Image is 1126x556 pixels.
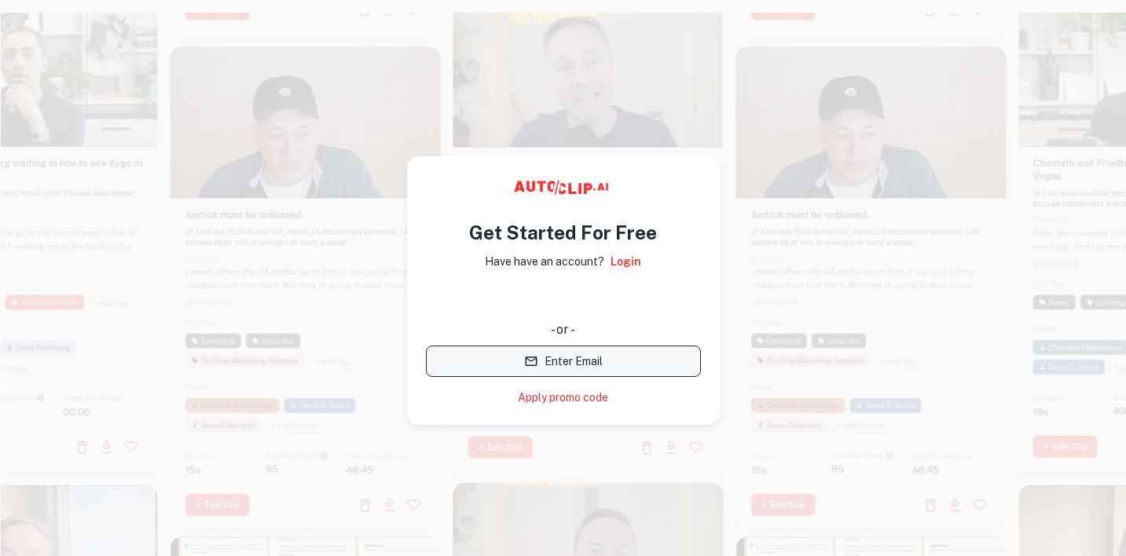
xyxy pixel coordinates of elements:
[485,253,604,270] p: Have have an account?
[518,390,608,406] a: Apply promo code
[611,253,641,270] a: Login
[426,281,701,316] div: 使用 Google 账号登录。在新标签页中打开
[469,218,657,247] h4: Get Started For Free
[426,320,701,339] div: - or -
[426,346,701,377] button: Enter Email
[803,16,1110,217] iframe: “使用 Google 账号登录”对话框
[418,281,709,316] iframe: “使用 Google 账号登录”按钮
